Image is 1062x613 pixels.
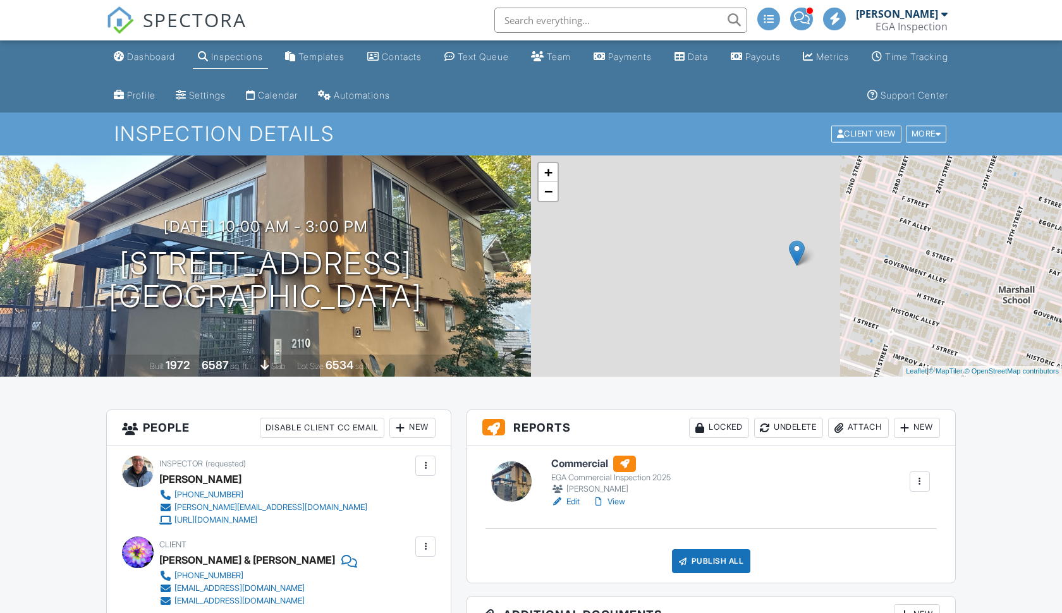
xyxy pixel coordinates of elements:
[150,361,164,371] span: Built
[159,489,367,501] a: [PHONE_NUMBER]
[745,51,781,62] div: Payouts
[258,90,298,100] div: Calendar
[669,46,713,69] a: Data
[867,46,953,69] a: Time Tracking
[539,182,558,201] a: Zoom out
[389,418,436,438] div: New
[241,84,303,107] a: Calendar
[726,46,786,69] a: Payouts
[143,6,247,33] span: SPECTORA
[174,596,305,606] div: [EMAIL_ADDRESS][DOMAIN_NAME]
[551,456,671,472] h6: Commercial
[334,90,390,100] div: Automations
[159,459,203,468] span: Inspector
[171,84,231,107] a: Settings
[965,367,1059,375] a: © OpenStreetMap contributors
[906,367,927,375] a: Leaflet
[754,418,823,438] div: Undelete
[193,46,268,69] a: Inspections
[592,495,625,508] a: View
[313,84,395,107] a: Automations (Advanced)
[174,571,243,581] div: [PHONE_NUMBER]
[798,46,854,69] a: Metrics
[205,459,246,468] span: (requested)
[211,51,263,62] div: Inspections
[159,582,347,595] a: [EMAIL_ADDRESS][DOMAIN_NAME]
[830,128,905,138] a: Client View
[159,569,347,582] a: [PHONE_NUMBER]
[159,540,186,549] span: Client
[816,51,849,62] div: Metrics
[856,8,938,20] div: [PERSON_NAME]
[885,51,948,62] div: Time Tracking
[547,51,571,62] div: Team
[106,17,247,44] a: SPECTORA
[127,51,175,62] div: Dashboard
[127,90,156,100] div: Profile
[608,51,652,62] div: Payments
[231,361,248,371] span: sq. ft.
[458,51,509,62] div: Text Queue
[831,126,901,143] div: Client View
[862,84,953,107] a: Support Center
[189,90,226,100] div: Settings
[159,514,367,526] a: [URL][DOMAIN_NAME]
[672,549,751,573] div: Publish All
[689,418,749,438] div: Locked
[174,490,243,500] div: [PHONE_NUMBER]
[174,502,367,513] div: [PERSON_NAME][EMAIL_ADDRESS][DOMAIN_NAME]
[109,247,422,314] h1: [STREET_ADDRESS] [GEOGRAPHIC_DATA]
[467,410,955,446] h3: Reports
[109,84,161,107] a: Company Profile
[106,6,134,34] img: The Best Home Inspection Software - Spectora
[539,163,558,182] a: Zoom in
[109,46,180,69] a: Dashboard
[929,367,963,375] a: © MapTiler
[166,358,190,372] div: 1972
[494,8,747,33] input: Search everything...
[551,483,671,495] div: [PERSON_NAME]
[159,595,347,607] a: [EMAIL_ADDRESS][DOMAIN_NAME]
[355,361,371,371] span: sq.ft.
[326,358,353,372] div: 6534
[280,46,350,69] a: Templates
[876,20,948,33] div: EGA Inspection
[903,366,1062,377] div: |
[174,515,257,525] div: [URL][DOMAIN_NAME]
[382,51,422,62] div: Contacts
[159,550,335,569] div: [PERSON_NAME] & [PERSON_NAME]
[551,456,671,496] a: Commercial EGA Commercial Inspection 2025 [PERSON_NAME]
[297,361,324,371] span: Lot Size
[894,418,940,438] div: New
[260,418,384,438] div: Disable Client CC Email
[107,410,451,446] h3: People
[174,583,305,593] div: [EMAIL_ADDRESS][DOMAIN_NAME]
[159,470,241,489] div: [PERSON_NAME]
[298,51,345,62] div: Templates
[551,495,580,508] a: Edit
[589,46,657,69] a: Payments
[906,126,947,143] div: More
[828,418,889,438] div: Attach
[271,361,285,371] span: slab
[202,358,229,372] div: 6587
[551,473,671,483] div: EGA Commercial Inspection 2025
[526,46,576,69] a: Team
[114,123,948,145] h1: Inspection Details
[362,46,427,69] a: Contacts
[159,501,367,514] a: [PERSON_NAME][EMAIL_ADDRESS][DOMAIN_NAME]
[881,90,948,100] div: Support Center
[439,46,514,69] a: Text Queue
[688,51,708,62] div: Data
[164,218,368,235] h3: [DATE] 10:00 am - 3:00 pm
